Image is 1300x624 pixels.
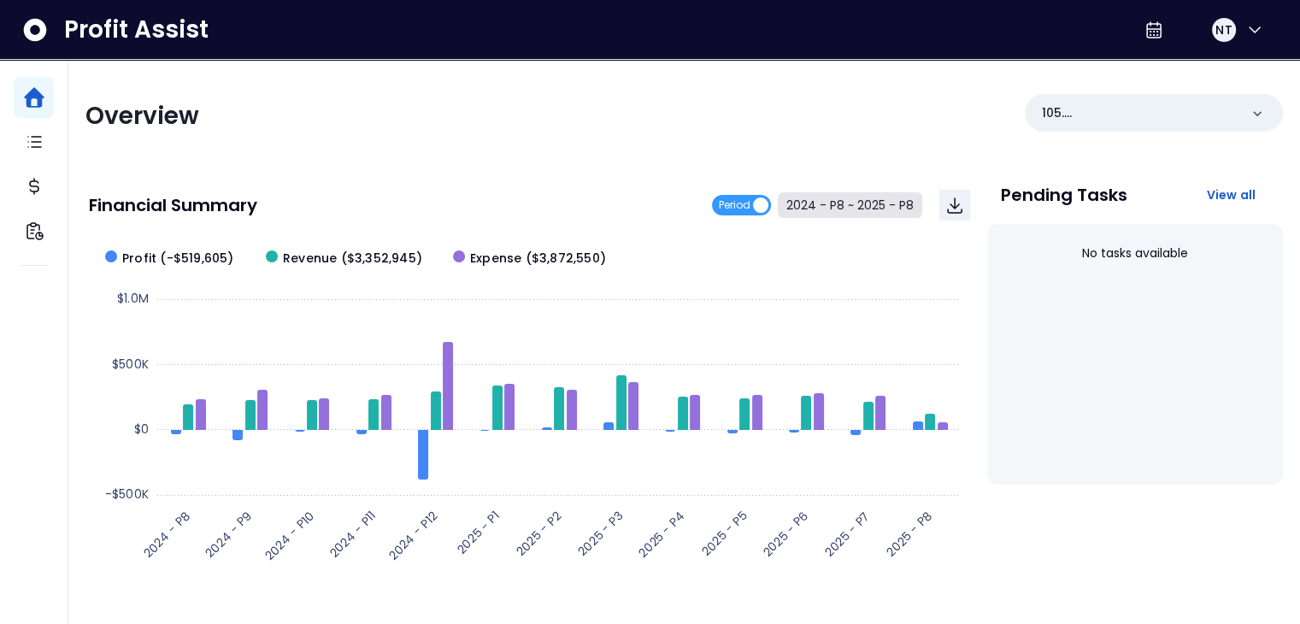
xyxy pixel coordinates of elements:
[697,507,750,559] text: 2025 - P5
[64,15,209,45] span: Profit Assist
[1215,21,1232,38] span: NT
[1206,186,1256,203] span: View all
[470,250,606,268] span: Expense ($3,872,550)
[453,507,503,557] text: 2025 - P1
[1192,180,1269,210] button: View all
[117,290,149,307] text: $1.0M
[283,250,422,268] span: Revenue ($3,352,945)
[85,99,199,132] span: Overview
[574,507,626,559] text: 2025 - P3
[1042,104,1238,122] p: 105. UTC([GEOGRAPHIC_DATA])
[89,197,257,214] p: Financial Summary
[1001,186,1127,203] p: Pending Tasks
[512,507,564,559] text: 2025 - P2
[261,507,317,563] text: 2024 - P10
[1001,231,1269,276] div: No tasks available
[883,507,936,560] text: 2025 - P8
[202,507,256,562] text: 2024 - P9
[122,250,234,268] span: Profit (-$519,605)
[821,507,874,560] text: 2025 - P7
[105,486,149,503] text: -$500K
[719,195,750,215] span: Period
[326,507,379,561] text: 2024 - P11
[939,190,970,221] button: Download
[112,356,149,373] text: $500K
[385,507,441,563] text: 2024 - P12
[759,507,812,560] text: 2025 - P6
[635,507,689,561] text: 2025 - P4
[139,507,194,562] text: 2024 - P8
[134,421,149,438] text: $0
[778,192,922,218] button: 2024 - P8 ~ 2025 - P8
